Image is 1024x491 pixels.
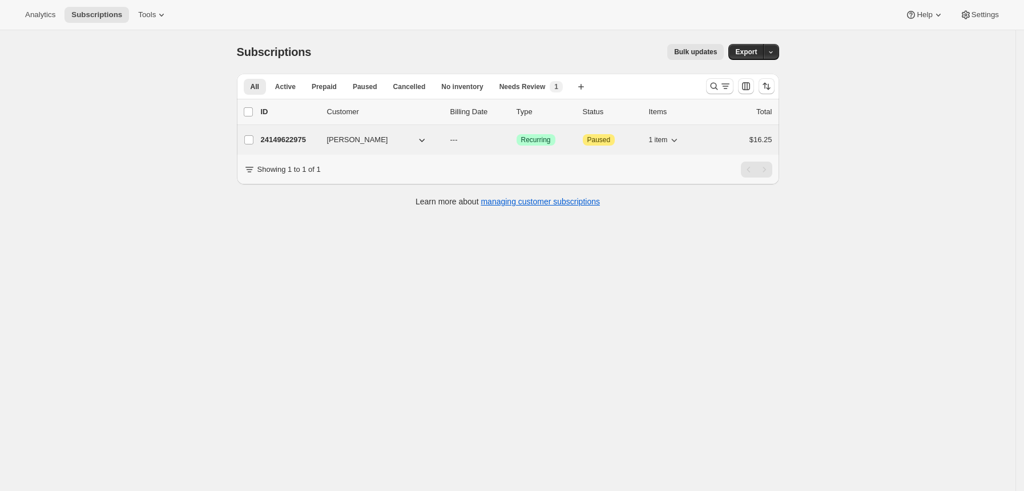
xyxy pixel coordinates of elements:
[649,132,680,148] button: 1 item
[327,134,388,146] span: [PERSON_NAME]
[971,10,999,19] span: Settings
[741,162,772,178] nav: Pagination
[416,196,600,207] p: Learn more about
[261,106,772,118] div: IDCustomerBilling DateTypeStatusItemsTotal
[517,106,574,118] div: Type
[237,46,312,58] span: Subscriptions
[257,164,321,175] p: Showing 1 to 1 of 1
[320,131,434,149] button: [PERSON_NAME]
[261,106,318,118] p: ID
[450,135,458,144] span: ---
[312,82,337,91] span: Prepaid
[18,7,62,23] button: Analytics
[71,10,122,19] span: Subscriptions
[138,10,156,19] span: Tools
[353,82,377,91] span: Paused
[499,82,546,91] span: Needs Review
[735,47,757,57] span: Export
[261,134,318,146] p: 24149622975
[587,135,611,144] span: Paused
[749,135,772,144] span: $16.25
[261,132,772,148] div: 24149622975[PERSON_NAME]---SuccessRecurringAttentionPaused1 item$16.25
[898,7,950,23] button: Help
[728,44,764,60] button: Export
[572,79,590,95] button: Create new view
[393,82,426,91] span: Cancelled
[251,82,259,91] span: All
[649,106,706,118] div: Items
[583,106,640,118] p: Status
[521,135,551,144] span: Recurring
[441,82,483,91] span: No inventory
[756,106,772,118] p: Total
[706,78,733,94] button: Search and filter results
[481,197,600,206] a: managing customer subscriptions
[554,82,558,91] span: 1
[450,106,507,118] p: Billing Date
[738,78,754,94] button: Customize table column order and visibility
[674,47,717,57] span: Bulk updates
[667,44,724,60] button: Bulk updates
[953,7,1006,23] button: Settings
[131,7,174,23] button: Tools
[327,106,441,118] p: Customer
[64,7,129,23] button: Subscriptions
[25,10,55,19] span: Analytics
[917,10,932,19] span: Help
[759,78,775,94] button: Sort the results
[275,82,296,91] span: Active
[649,135,668,144] span: 1 item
